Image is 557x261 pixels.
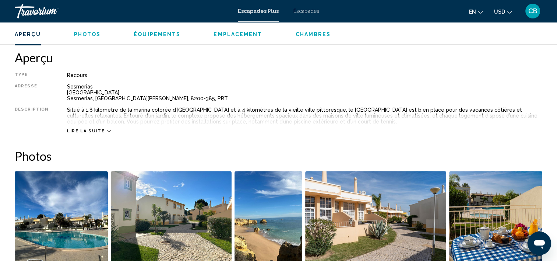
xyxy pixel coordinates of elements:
[293,8,319,14] a: Escapades
[528,232,551,255] iframe: Bouton de lancement de la fenêtre de messagerie
[214,31,262,37] span: Emplacement
[67,128,110,134] button: Lire la suite
[67,84,542,101] div: Sesmerias [GEOGRAPHIC_DATA] Sesmerias, [GEOGRAPHIC_DATA][PERSON_NAME], 8200-385, PRT
[15,31,41,37] span: Aperçu
[134,31,180,38] button: Équipements
[494,6,512,17] button: Changer de devise
[15,149,542,163] h2: Photos
[67,107,542,125] div: Situé à 1,8 kilomètre de la marina colorée d’[GEOGRAPHIC_DATA] et à 4 kilomètres de la vieille vi...
[15,107,49,125] div: Description
[528,7,537,15] span: CB
[295,31,331,38] button: Chambres
[214,31,262,38] button: Emplacement
[469,6,483,17] button: Changer la langue
[469,9,476,15] span: en
[67,72,542,78] div: Recours
[494,9,505,15] span: USD
[74,31,101,38] button: Photos
[15,50,542,65] h2: Aperçu
[295,31,331,37] span: Chambres
[67,129,105,133] span: Lire la suite
[74,31,101,37] span: Photos
[15,31,41,38] button: Aperçu
[15,72,49,78] div: Type
[15,4,230,18] a: Travorium
[523,3,542,19] button: Menu utilisateur
[134,31,180,37] span: Équipements
[238,8,279,14] a: Escapades Plus
[15,84,49,101] div: Adresse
